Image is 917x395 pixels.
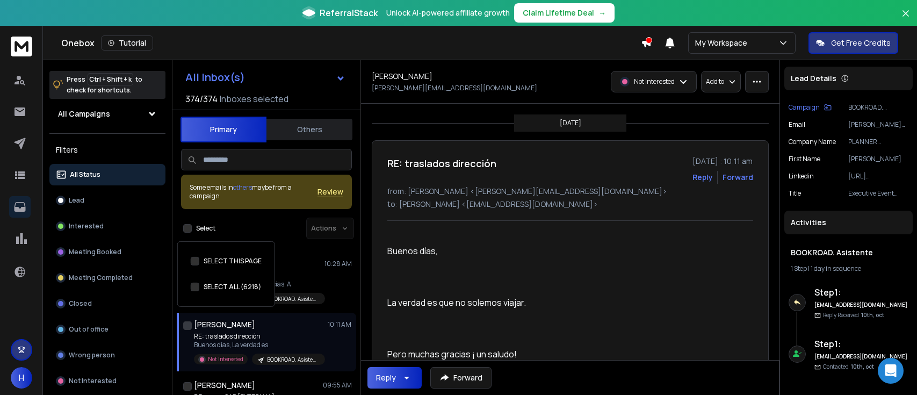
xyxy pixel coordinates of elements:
h1: [PERSON_NAME] [194,380,255,391]
p: PLANNER EXHIBITIONS [848,138,908,146]
h1: [PERSON_NAME] [372,71,432,82]
p: Add to [706,77,724,86]
p: [PERSON_NAME] [848,155,908,163]
p: Out of office [69,325,109,334]
p: Not Interested [634,77,675,86]
p: [DATE] [560,119,581,127]
div: Activities [784,211,913,234]
span: 374 / 374 [185,92,218,105]
h3: Filters [49,142,165,157]
span: 10th, oct [851,363,874,370]
span: Pero muchas gracias ¡ un saludo! [387,348,517,360]
button: Interested [49,216,165,237]
button: Out of office [49,319,165,340]
h3: Inboxes selected [220,92,288,105]
p: BOOKROAD. Asistente [848,103,908,112]
p: Meeting Completed [69,274,133,282]
p: linkedin [789,172,814,181]
p: Not Interested [69,377,117,385]
p: Executive Event Management Assistant [848,189,908,198]
p: All Status [70,170,100,179]
p: Unlock AI-powered affiliate growth [386,8,510,18]
p: Campaign [789,103,820,112]
span: Ctrl + Shift + k [88,73,133,85]
span: ReferralStack [320,6,378,19]
p: BOOKROAD. Asistente [267,295,319,303]
button: Forward [430,367,492,389]
span: 10th, oct [861,311,884,319]
h6: Step 1 : [814,337,908,350]
button: Close banner [899,6,913,32]
button: All Inbox(s) [177,67,354,88]
p: Press to check for shortcuts. [67,74,142,96]
div: | [791,264,906,273]
p: Buenos días, La verdad es [194,341,323,349]
button: All Status [49,164,165,185]
p: 09:55 AM [323,381,352,390]
p: 10:11 AM [328,320,352,329]
button: Reply [367,367,422,389]
p: My Workspace [695,38,752,48]
p: Lead Details [791,73,836,84]
button: Tutorial [101,35,153,51]
p: Lead [69,196,84,205]
p: Company Name [789,138,836,146]
h1: All Campaigns [58,109,110,119]
p: Reply Received [823,311,884,319]
p: BOOKROAD. Asistente [267,356,319,364]
button: Lead [49,190,165,211]
button: H [11,367,32,389]
h6: [EMAIL_ADDRESS][DOMAIN_NAME] [814,301,908,309]
p: Closed [69,299,92,308]
p: from: [PERSON_NAME] <[PERSON_NAME][EMAIL_ADDRESS][DOMAIN_NAME]> [387,186,753,197]
button: Reply [692,172,713,183]
div: Onebox [61,35,641,51]
p: Wrong person [69,351,115,360]
label: SELECT ALL (6218) [204,283,261,291]
h6: Step 1 : [814,286,908,299]
div: Forward [723,172,753,183]
button: Campaign [789,103,832,112]
h1: All Inbox(s) [185,72,245,83]
p: 10:28 AM [324,260,352,268]
button: Meeting Booked [49,241,165,263]
p: First Name [789,155,820,163]
p: to: [PERSON_NAME] <[EMAIL_ADDRESS][DOMAIN_NAME]> [387,199,753,210]
p: RE: traslados dirección [194,332,323,341]
label: Select [196,224,215,233]
p: Email [789,120,805,129]
h1: BOOKROAD. Asistente [791,247,906,258]
span: 1 Step [791,264,807,273]
button: Review [317,186,343,197]
button: Closed [49,293,165,314]
button: Not Interested [49,370,165,392]
p: Interested [69,222,104,231]
p: title [789,189,801,198]
span: 1 day in sequence [811,264,861,273]
div: Reply [376,372,396,383]
button: Primary [180,117,266,142]
label: SELECT THIS PAGE [204,257,262,265]
p: Meeting Booked [69,248,121,256]
p: [URL][DOMAIN_NAME] [848,172,908,181]
p: Not Interested [208,355,243,363]
button: Get Free Credits [808,32,898,54]
button: All Campaigns [49,103,165,125]
h1: RE: traslados dirección [387,156,496,171]
button: Wrong person [49,344,165,366]
span: La verdad es que no solemos viajar. [387,297,526,308]
p: Get Free Credits [831,38,891,48]
span: → [598,8,606,18]
button: Others [266,118,352,141]
button: Meeting Completed [49,267,165,289]
button: Claim Lifetime Deal→ [514,3,615,23]
span: others [233,183,252,192]
div: Some emails in maybe from a campaign [190,183,317,200]
p: [PERSON_NAME][EMAIL_ADDRESS][DOMAIN_NAME] [372,84,537,92]
div: Open Intercom Messenger [878,358,904,384]
p: [PERSON_NAME][EMAIL_ADDRESS][DOMAIN_NAME] [848,120,908,129]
